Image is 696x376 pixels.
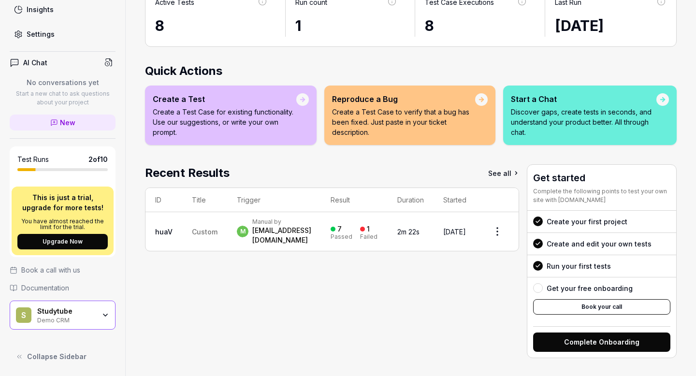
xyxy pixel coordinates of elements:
[10,301,116,330] button: SStudytubeDemo CRM
[10,77,116,87] p: No conversations yet
[511,107,656,137] p: Discover gaps, create tests in seconds, and understand your product better. All through chat.
[21,283,69,293] span: Documentation
[331,234,352,240] div: Passed
[37,316,95,323] div: Demo CRM
[388,188,434,212] th: Duration
[17,234,108,249] button: Upgrade Now
[425,15,527,37] div: 8
[153,93,296,105] div: Create a Test
[533,299,670,315] button: Book your call
[23,58,47,68] h4: AI Chat
[27,4,54,14] div: Insights
[321,188,387,212] th: Result
[332,107,475,137] p: Create a Test Case to verify that a bug has been fixed. Just paste in your ticket description.
[237,226,248,237] span: m
[37,307,95,316] div: Studytube
[153,107,296,137] p: Create a Test Case for existing functionality. Use our suggestions, or write your own prompt.
[511,93,656,105] div: Start a Chat
[145,62,677,80] h2: Quick Actions
[332,93,475,105] div: Reproduce a Bug
[547,283,633,293] div: Get your free onboarding
[533,333,670,352] button: Complete Onboarding
[145,164,230,182] h2: Recent Results
[88,154,108,164] span: 2 of 10
[27,29,55,39] div: Settings
[17,218,108,230] p: You have almost reached the limit for the trial.
[10,89,116,107] p: Start a new chat to ask questions about your project
[252,218,311,226] div: Manual by
[295,15,398,37] div: 1
[488,164,519,182] a: See all
[182,188,227,212] th: Title
[443,228,466,236] time: [DATE]
[367,225,370,233] div: 1
[533,171,670,185] h3: Get started
[252,226,311,245] div: [EMAIL_ADDRESS][DOMAIN_NAME]
[10,115,116,130] a: New
[10,265,116,275] a: Book a call with us
[17,155,49,164] h5: Test Runs
[21,265,80,275] span: Book a call with us
[360,234,377,240] div: Failed
[10,283,116,293] a: Documentation
[397,228,420,236] time: 2m 22s
[547,217,627,227] div: Create your first project
[27,351,87,362] span: Collapse Sidebar
[547,261,611,271] div: Run your first tests
[145,188,182,212] th: ID
[17,192,108,213] p: This is just a trial, upgrade for more tests!
[155,15,268,37] div: 8
[533,187,670,204] div: Complete the following points to test your own site with [DOMAIN_NAME]
[547,239,652,249] div: Create and edit your own tests
[337,225,342,233] div: 7
[60,117,75,128] span: New
[10,25,116,43] a: Settings
[16,307,31,323] span: S
[155,228,173,236] a: huaV
[10,347,116,366] button: Collapse Sidebar
[192,228,217,236] span: Custom
[555,17,604,34] time: [DATE]
[434,188,476,212] th: Started
[227,188,321,212] th: Trigger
